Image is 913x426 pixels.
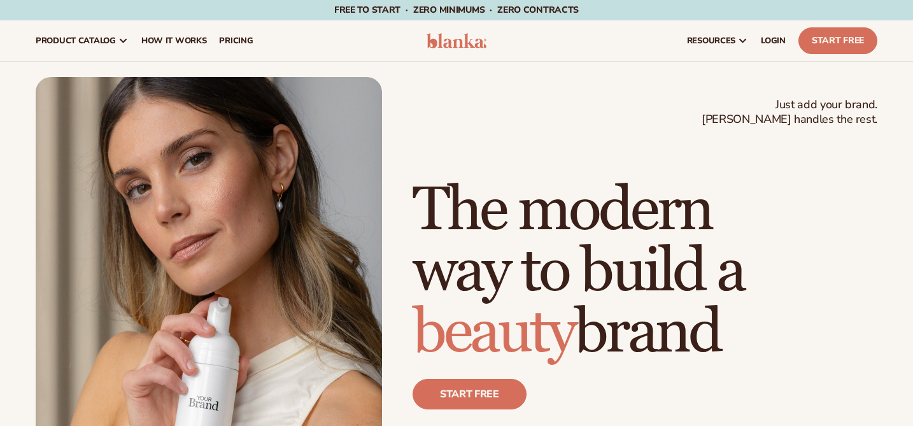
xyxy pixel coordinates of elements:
span: product catalog [36,36,116,46]
span: How It Works [141,36,207,46]
a: How It Works [135,20,213,61]
span: LOGIN [761,36,786,46]
a: LOGIN [754,20,792,61]
a: resources [681,20,754,61]
span: pricing [219,36,253,46]
span: Just add your brand. [PERSON_NAME] handles the rest. [702,97,877,127]
a: pricing [213,20,259,61]
a: product catalog [29,20,135,61]
h1: The modern way to build a brand [413,180,877,364]
span: Free to start · ZERO minimums · ZERO contracts [334,4,579,16]
a: Start Free [798,27,877,54]
span: beauty [413,295,574,370]
span: resources [687,36,735,46]
img: logo [427,33,486,48]
a: Start free [413,379,527,409]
